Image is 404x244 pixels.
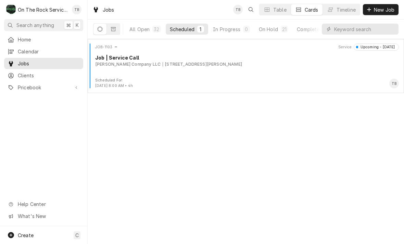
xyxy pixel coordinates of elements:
div: In Progress [213,26,240,33]
div: Object Extra Context Footer Label [95,78,133,83]
div: TB [233,5,243,14]
div: TB [72,5,81,14]
a: Calendar [4,46,83,57]
div: Card Header Primary Content [95,43,118,50]
div: Scheduled [170,26,194,33]
span: Search anything [16,22,54,29]
span: Create [18,232,34,238]
span: [DATE] 8:00 AM • 4h [95,84,133,88]
div: Todd Brady's Avatar [389,79,399,88]
a: Go to Help Center [4,198,83,210]
div: Object Subtext Primary [95,61,161,67]
div: Job Card: JOB-1103 [88,39,404,93]
span: ⌘ [66,22,71,29]
div: 21 [282,26,287,33]
div: Card Body [90,54,401,67]
div: Card Footer Extra Context [95,78,133,89]
div: Todd Brady's Avatar [72,5,81,14]
div: All Open [129,26,150,33]
span: New Job [373,6,396,13]
div: Completed [297,26,323,33]
div: On The Rock Services [18,6,68,13]
a: Jobs [4,58,83,69]
input: Keyword search [334,24,395,35]
span: Help Center [18,201,79,208]
div: Object Extra Context Footer Value [95,83,133,89]
div: Card Header [90,43,401,50]
div: 0 [244,26,249,33]
a: Clients [4,70,83,81]
div: Card Header Secondary Content [338,43,399,50]
span: C [75,232,79,239]
div: TB [389,79,399,88]
span: What's New [18,213,79,220]
span: Clients [18,72,80,79]
button: Search anything⌘K [4,19,83,31]
div: Timeline [337,6,356,13]
span: Home [18,36,80,43]
span: K [76,22,79,29]
button: New Job [363,4,399,15]
span: Pricebook [18,84,70,91]
div: O [6,5,16,14]
div: Card Footer [90,78,401,89]
div: 1 [199,26,203,33]
a: Go to Pricebook [4,82,83,93]
div: Todd Brady's Avatar [233,5,243,14]
div: Table [273,6,287,13]
div: Cards [305,6,318,13]
div: Object ID [95,44,112,50]
div: Object Subtext [95,61,399,67]
div: Object Title [95,54,399,61]
button: Open search [245,4,256,15]
div: On Hold [259,26,278,33]
div: Object Subtext Secondary [163,61,242,67]
div: Object Extra Context Header [338,44,352,50]
div: Card Footer Primary Content [389,79,399,88]
a: Go to What's New [4,210,83,222]
div: 32 [154,26,159,33]
div: On The Rock Services's Avatar [6,5,16,14]
div: Object Status [354,43,399,50]
a: Home [4,34,83,45]
span: Calendar [18,48,80,55]
span: Jobs [18,60,80,67]
div: Upcoming - [DATE] [358,44,395,50]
